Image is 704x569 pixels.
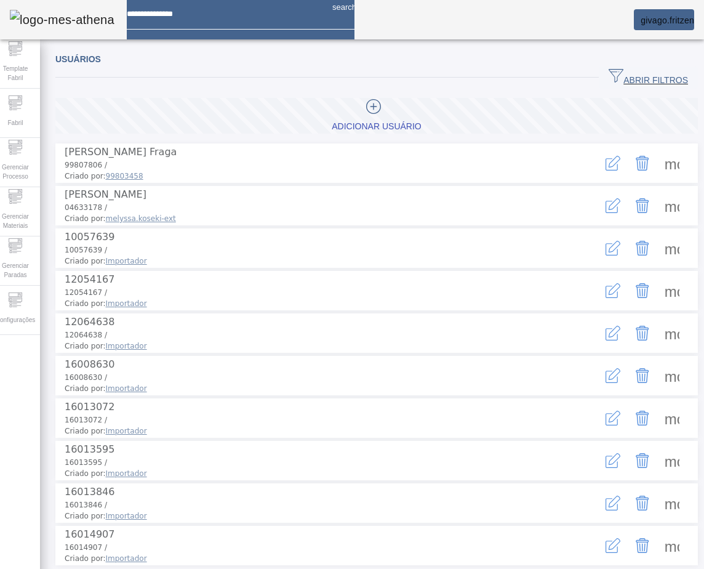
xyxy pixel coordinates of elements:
[65,528,114,540] span: 16014907
[657,446,687,475] button: Mais
[65,341,590,352] span: Criado por:
[106,512,147,520] span: Importador
[65,486,114,498] span: 16013846
[65,256,590,267] span: Criado por:
[65,161,107,169] span: 99807806 /
[65,373,107,382] span: 16008630 /
[65,231,114,243] span: 10057639
[657,361,687,390] button: Mais
[65,188,146,200] span: [PERSON_NAME]
[65,213,590,224] span: Criado por:
[106,257,147,265] span: Importador
[106,172,143,180] span: 99803458
[55,54,101,64] span: Usuários
[628,403,657,433] button: Delete
[10,10,114,30] img: logo-mes-athena
[65,443,114,455] span: 16013595
[65,458,107,467] span: 16013595 /
[657,531,687,560] button: Mais
[657,191,687,220] button: Mais
[628,531,657,560] button: Delete
[628,488,657,518] button: Delete
[641,15,694,25] span: givago.fritzen
[65,553,590,564] span: Criado por:
[628,318,657,348] button: Delete
[65,316,114,328] span: 12064638
[4,115,26,131] span: Fabril
[55,98,698,134] button: Adicionar Usuário
[628,233,657,263] button: Delete
[65,383,590,394] span: Criado por:
[106,554,147,563] span: Importador
[657,276,687,305] button: Mais
[65,543,107,552] span: 16014907 /
[657,148,687,178] button: Mais
[106,214,176,223] span: melyssa.koseki-ext
[628,276,657,305] button: Delete
[609,68,688,87] span: ABRIR FILTROS
[628,361,657,390] button: Delete
[65,358,114,370] span: 16008630
[65,468,590,479] span: Criado por:
[657,233,687,263] button: Mais
[65,510,590,522] span: Criado por:
[657,488,687,518] button: Mais
[628,148,657,178] button: Delete
[65,171,590,182] span: Criado por:
[65,298,590,309] span: Criado por:
[65,273,114,285] span: 12054167
[106,342,147,350] span: Importador
[657,403,687,433] button: Mais
[65,146,177,158] span: [PERSON_NAME] Fraga
[599,67,698,89] button: ABRIR FILTROS
[106,299,147,308] span: Importador
[628,446,657,475] button: Delete
[106,384,147,393] span: Importador
[657,318,687,348] button: Mais
[65,331,107,339] span: 12064638 /
[65,426,590,437] span: Criado por:
[628,191,657,220] button: Delete
[106,427,147,435] span: Importador
[332,121,421,133] div: Adicionar Usuário
[106,469,147,478] span: Importador
[65,416,107,424] span: 16013072 /
[65,203,107,212] span: 04633178 /
[65,401,114,413] span: 16013072
[65,288,107,297] span: 12054167 /
[65,501,107,509] span: 16013846 /
[65,246,107,254] span: 10057639 /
